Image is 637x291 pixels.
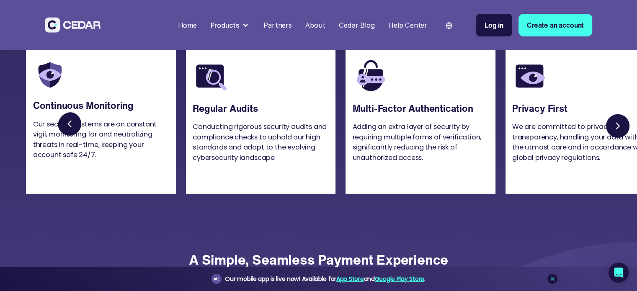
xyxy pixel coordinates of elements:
[213,276,220,282] img: announcement
[174,16,200,35] a: Home
[305,20,325,31] div: About
[485,20,503,31] div: Log in
[339,20,374,31] div: Cedar Blog
[335,16,378,35] a: Cedar Blog
[178,20,197,31] div: Home
[446,22,452,29] img: world icon
[609,263,629,283] div: Open Intercom Messenger
[375,275,424,283] a: Google Play Store
[210,20,240,31] div: Products
[385,16,431,35] a: Help Center
[388,20,427,31] div: Help Center
[518,14,592,37] a: Create an account
[263,20,292,31] div: Partners
[336,275,364,283] a: App Store
[207,17,253,34] div: Products
[58,112,85,139] a: Previous slide
[604,112,631,139] a: Next slide
[260,16,295,35] a: Partners
[225,274,425,284] div: Our mobile app is live now! Available for and .
[476,14,512,37] a: Log in
[302,16,328,35] a: About
[189,242,448,286] h4: A Simple, Seamless Payment Experience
